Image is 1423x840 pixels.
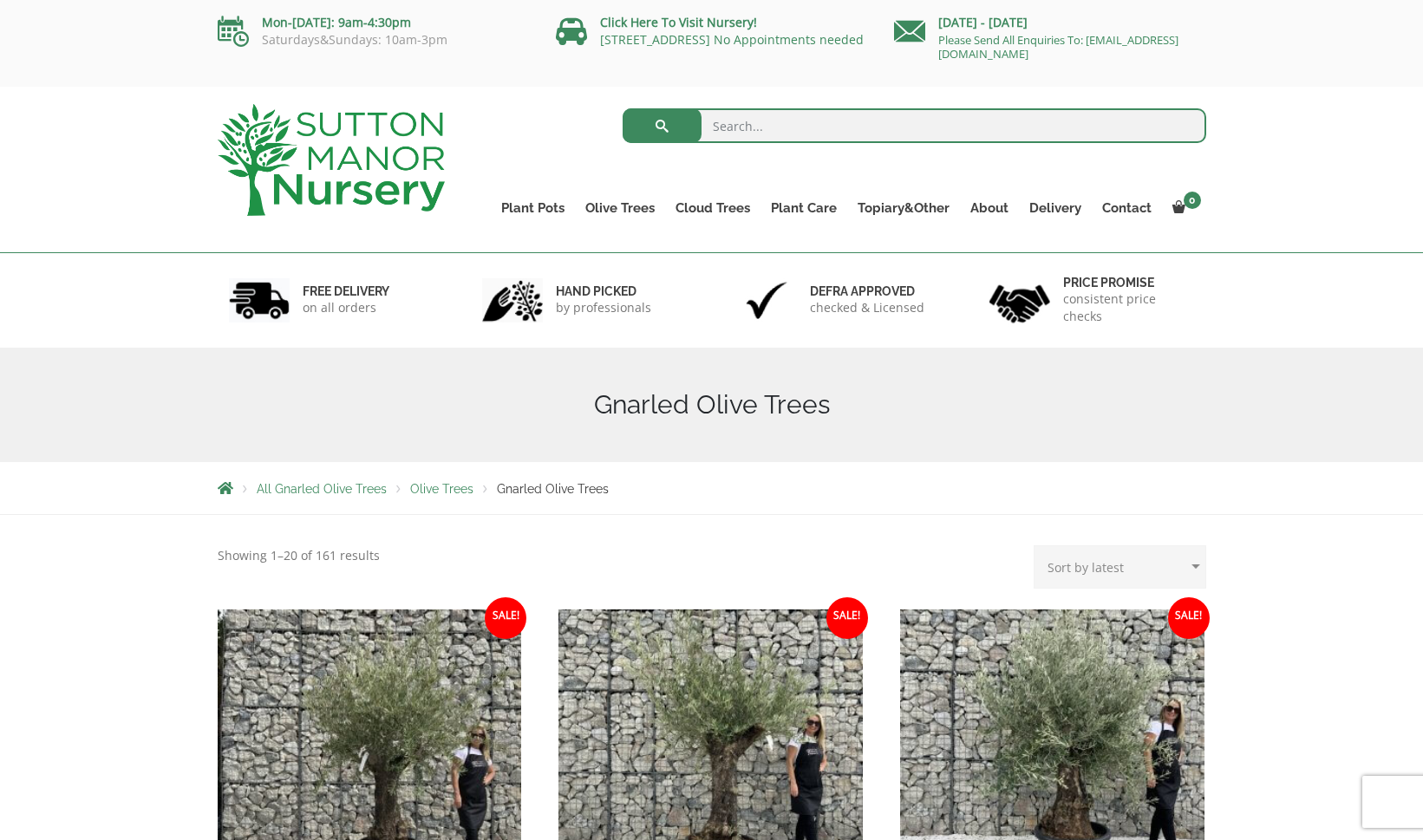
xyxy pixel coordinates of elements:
p: on all orders [303,299,389,316]
select: Shop order [1034,545,1206,589]
h1: Gnarled Olive Trees [218,389,1206,420]
p: [DATE] - [DATE] [894,12,1206,33]
a: 0 [1162,196,1206,220]
img: 3.jpg [736,278,797,322]
span: Gnarled Olive Trees [497,482,609,496]
a: Plant Care [760,196,847,220]
a: Click Here To Visit Nursery! [600,14,757,30]
a: Delivery [1019,196,1092,220]
a: About [960,196,1019,220]
p: Showing 1–20 of 161 results [218,545,380,566]
img: 1.jpg [229,278,290,322]
a: Contact [1092,196,1162,220]
p: by professionals [556,299,651,316]
p: Mon-[DATE]: 9am-4:30pm [218,12,530,33]
input: Search... [623,108,1206,143]
a: All Gnarled Olive Trees [257,482,387,496]
a: Topiary&Other [847,196,960,220]
span: 0 [1184,192,1201,209]
h6: Defra approved [810,283,924,299]
h6: hand picked [556,283,651,299]
a: [STREET_ADDRESS] No Appointments needed [600,31,864,48]
p: Saturdays&Sundays: 10am-3pm [218,33,530,47]
nav: Breadcrumbs [218,481,1206,495]
img: logo [218,104,445,216]
a: Olive Trees [410,482,473,496]
span: Sale! [485,597,526,639]
a: Plant Pots [491,196,575,220]
h6: FREE DELIVERY [303,283,389,299]
img: 4.jpg [989,274,1050,327]
p: checked & Licensed [810,299,924,316]
a: Cloud Trees [665,196,760,220]
span: Sale! [826,597,868,639]
a: Olive Trees [575,196,665,220]
p: consistent price checks [1063,290,1195,325]
span: Sale! [1168,597,1210,639]
h6: Price promise [1063,275,1195,290]
img: 2.jpg [482,278,543,322]
a: Please Send All Enquiries To: [EMAIL_ADDRESS][DOMAIN_NAME] [938,32,1178,62]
